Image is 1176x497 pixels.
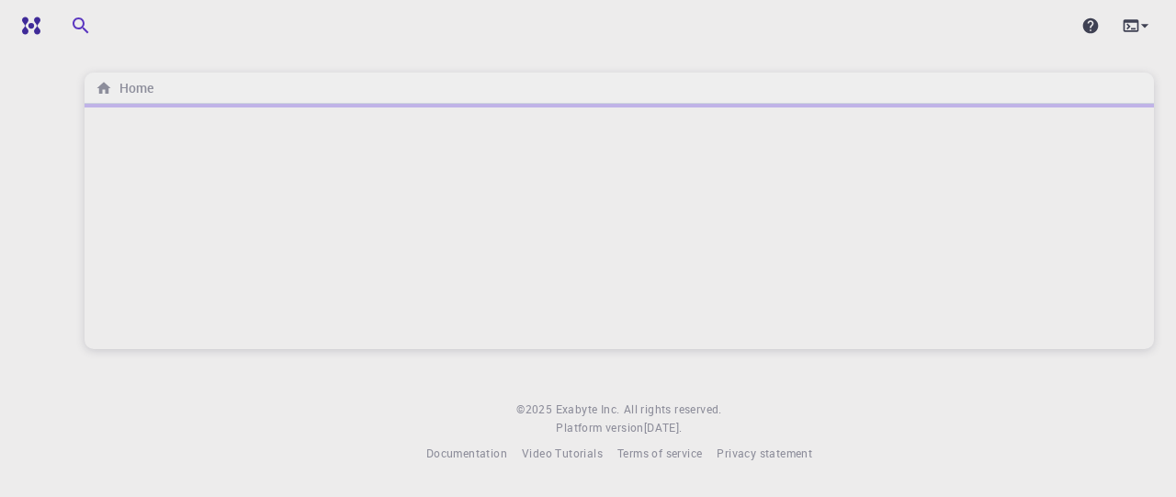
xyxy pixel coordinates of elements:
span: Terms of service [617,446,702,460]
span: Video Tutorials [522,446,603,460]
span: © 2025 [516,401,555,419]
a: Documentation [426,445,507,463]
span: Documentation [426,446,507,460]
span: [DATE] . [644,420,683,435]
a: Privacy statement [717,445,812,463]
nav: breadcrumb [92,78,157,98]
a: Terms of service [617,445,702,463]
a: Exabyte Inc. [556,401,620,419]
a: [DATE]. [644,419,683,437]
a: Video Tutorials [522,445,603,463]
img: logo [15,17,40,35]
span: Exabyte Inc. [556,401,620,416]
span: Privacy statement [717,446,812,460]
span: All rights reserved. [624,401,722,419]
h6: Home [112,78,153,98]
span: Platform version [556,419,643,437]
